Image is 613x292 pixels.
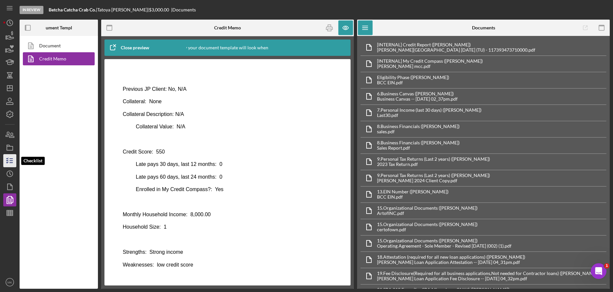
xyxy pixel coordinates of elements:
div: Operating Agreement - Sole Member - Revised [DATE] (002) (1).pdf [377,243,511,249]
button: Close preview [104,41,156,54]
iframe: Rich Text Area [118,66,338,279]
div: BCC EIN.pdf [377,80,449,85]
div: [PERSON_NAME] mcc.pdf [377,64,483,69]
div: 9. Personal Tax Returns (Last 2 years) ([PERSON_NAME]) [377,173,490,178]
div: sales.pdf [377,129,460,134]
div: 7. Personal Income (last 30 days) ([PERSON_NAME]) [377,107,481,113]
div: In Review [20,6,43,14]
div: [PERSON_NAME] Loan Application Attestation -- [DATE] 04_31pm.pdf [377,260,525,265]
div: 15. Organizational Documents ([PERSON_NAME]) [377,205,478,211]
div: [PERSON_NAME] 2024 Client Copy.pdf [377,178,490,183]
div: 6. Business Canvas ([PERSON_NAME]) [377,91,458,96]
div: 15. Organizational Documents ([PERSON_NAME]) [377,238,511,243]
div: BCC EIN.pdf [377,194,448,200]
div: 13. EIN Number ([PERSON_NAME]) [377,189,448,194]
div: 19. Fee Disclosure(Required for all business applications,Not needed for Contractor loans) ([PERS... [377,271,599,276]
button: MK [3,276,16,289]
div: $3,000.00 [149,7,171,12]
b: Documents [472,25,495,30]
b: Credit Memo [214,25,241,30]
div: | Documents [171,7,196,12]
div: Eligibility Phase ([PERSON_NAME]) [377,75,449,80]
b: Betcha Catcha Crab Co. [49,7,96,12]
div: certofown.pdf [377,227,478,232]
iframe: Intercom live chat [591,263,606,279]
div: Last30.pdf [377,113,481,118]
div: This is how your document template will look when completed [165,40,291,56]
span: 1 [604,263,609,268]
div: [INTERNAL] Credit Report ([PERSON_NAME]) [377,42,535,47]
div: Tatoya [PERSON_NAME] | [97,7,149,12]
div: 2023 Tax Return.pdf [377,162,490,167]
div: | [49,7,97,12]
div: ArtofINC.pdf [377,211,478,216]
text: MK [8,281,12,284]
div: 8. Business Financials ([PERSON_NAME]) [377,140,460,145]
div: Sales Report.pdf [377,145,460,151]
a: Document [23,39,91,52]
b: Document Templates [38,25,80,30]
a: Credit Memo [23,52,91,65]
div: [PERSON_NAME] Loan Application Fee Disclosure -- [DATE] 04_32pm.pdf [377,276,599,281]
div: [INTERNAL] My Credit Compass ([PERSON_NAME]) [377,58,483,64]
div: 15. Organizational Documents ([PERSON_NAME]) [377,222,478,227]
div: 9. Personal Tax Returns (Last 2 years) ([PERSON_NAME]) [377,156,490,162]
div: 8. Business Financials ([PERSON_NAME]) [377,124,460,129]
div: [PERSON_NAME][GEOGRAPHIC_DATA] [DATE] (TU) - 117393473710000.pdf [377,47,535,53]
div: 18. Attestation (required for all new loan applications) ([PERSON_NAME]) [377,254,525,260]
div: Business Canvas -- [DATE] 02_37pm.pdf [377,96,458,102]
div: Close preview [121,41,149,54]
